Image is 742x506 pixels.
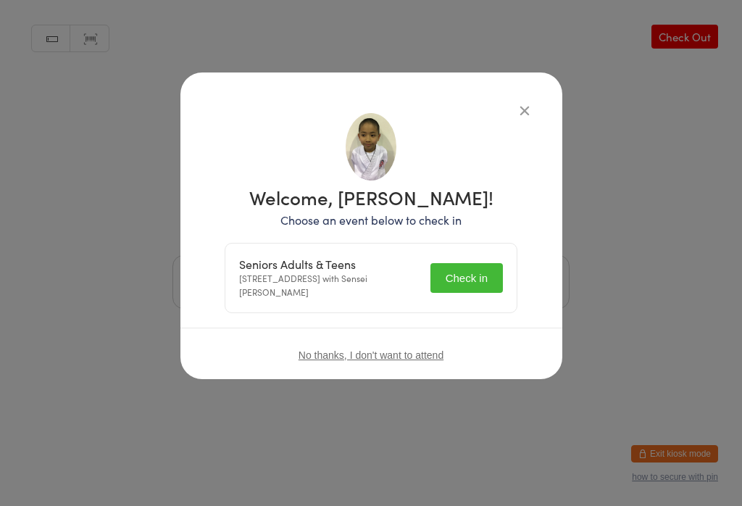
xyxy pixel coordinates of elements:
[299,349,443,361] button: No thanks, I don't want to attend
[225,212,517,228] p: Choose an event below to check in
[239,257,422,271] div: Seniors Adults & Teens
[225,188,517,207] h1: Welcome, [PERSON_NAME]!
[430,263,503,293] button: Check in
[346,113,396,181] img: image1567496686.png
[239,257,422,299] div: [STREET_ADDRESS] with Sensei [PERSON_NAME]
